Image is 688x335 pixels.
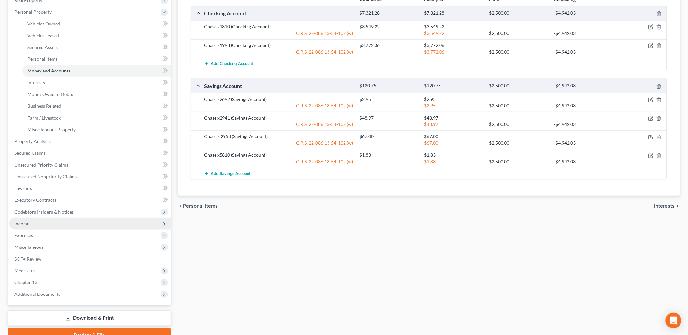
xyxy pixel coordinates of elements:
[486,140,551,146] div: $2,500.00
[27,33,59,38] span: Vehicles Leased
[551,49,616,55] div: -$4,942.03
[486,121,551,128] div: $2,500.00
[421,158,486,165] div: $1.83
[9,136,171,147] a: Property Analysis
[675,203,680,209] i: chevron_right
[14,162,68,167] span: Unsecured Priority Claims
[22,41,171,53] a: Secured Assets
[201,42,356,49] div: Chase x1993 (Checking Account)
[14,291,60,297] span: Additional Documents
[22,30,171,41] a: Vehicles Leased
[201,121,356,128] div: C.R.S. 22-086 13-54-102 (w)
[666,313,681,328] div: Open Intercom Messenger
[551,83,616,89] div: -$4,942.03
[204,167,251,180] button: Add Savings Account
[211,171,251,176] span: Add Savings Account
[421,42,486,49] div: $3,772.06
[9,159,171,171] a: Unsecured Priority Claims
[14,9,52,15] span: Personal Property
[356,24,421,30] div: $3,549.22
[9,183,171,194] a: Lawsuits
[201,82,356,89] div: Savings Account
[14,185,32,191] span: Lawsuits
[22,88,171,100] a: Money Owed to Debtor
[27,115,61,120] span: Farm / Livestock
[356,83,421,89] div: $120.75
[654,203,680,209] button: Interests chevron_right
[201,24,356,30] div: Chase x1810 (Checking Account)
[27,44,58,50] span: Secured Assets
[421,49,486,55] div: $3,772.06
[421,140,486,146] div: $67.00
[9,194,171,206] a: Executory Contracts
[27,91,75,97] span: Money Owed to Debtor
[551,10,616,16] div: -$4,942.03
[22,112,171,124] a: Farm / Livestock
[486,30,551,37] div: $2,500.00
[421,103,486,109] div: $2.95
[551,30,616,37] div: -$4,942.03
[14,279,37,285] span: Chapter 13
[183,203,218,209] span: Personal Items
[486,10,551,16] div: $2,500.00
[551,140,616,146] div: -$4,942.03
[486,103,551,109] div: $2,500.00
[14,268,37,273] span: Means Test
[14,138,51,144] span: Property Analysis
[22,100,171,112] a: Business Related
[486,49,551,55] div: $2,500.00
[201,103,356,109] div: C.R.S. 22-086 13-54-102 (w)
[356,96,421,103] div: $2.95
[22,77,171,88] a: Interests
[421,83,486,89] div: $120.75
[27,56,57,62] span: Personal Items
[421,115,486,121] div: $48.97
[14,174,77,179] span: Unsecured Nonpriority Claims
[211,61,253,67] span: Add Checking Account
[201,115,356,121] div: Chase x2941 (Savings Account)
[14,209,74,215] span: Codebtors Insiders & Notices
[201,140,356,146] div: C.R.S. 22-086 13-54-102 (w)
[486,83,551,89] div: $2,500.00
[22,124,171,136] a: Miscellaneous Property
[27,103,61,109] span: Business Related
[421,10,486,16] div: $7,321.28
[421,121,486,128] div: $48.97
[201,152,356,158] div: Chase x5810 (Savings Account)
[27,80,45,85] span: Interests
[201,96,356,103] div: Chase x2692 (Savings Account)
[178,203,183,209] i: chevron_left
[14,256,41,262] span: SOFA Review
[204,58,253,70] button: Add Checking Account
[9,253,171,265] a: SOFA Review
[551,121,616,128] div: -$4,942.03
[22,65,171,77] a: Money and Accounts
[178,203,218,209] button: chevron_left Personal Items
[421,30,486,37] div: $3,549.22
[9,147,171,159] a: Secured Claims
[201,30,356,37] div: C.R.S. 22-086 13-54-102 (w)
[421,24,486,30] div: $3,549.22
[551,158,616,165] div: -$4,942.03
[356,42,421,49] div: $3,772.06
[14,150,46,156] span: Secured Claims
[551,103,616,109] div: -$4,942.03
[27,68,70,73] span: Money and Accounts
[14,244,43,250] span: Miscellaneous
[14,232,33,238] span: Expenses
[201,10,356,17] div: Checking Account
[421,133,486,140] div: $67.00
[356,115,421,121] div: $48.97
[654,203,675,209] span: Interests
[14,221,29,226] span: Income
[356,152,421,158] div: $1.83
[421,96,486,103] div: $2.95
[201,133,356,140] div: Chase x 2958 (Savings Account)
[14,197,56,203] span: Executory Contracts
[486,158,551,165] div: $2,500.00
[421,152,486,158] div: $1.83
[9,171,171,183] a: Unsecured Nonpriority Claims
[201,49,356,55] div: C.R.S. 22-086 13-54-102 (w)
[22,18,171,30] a: Vehicles Owned
[356,133,421,140] div: $67.00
